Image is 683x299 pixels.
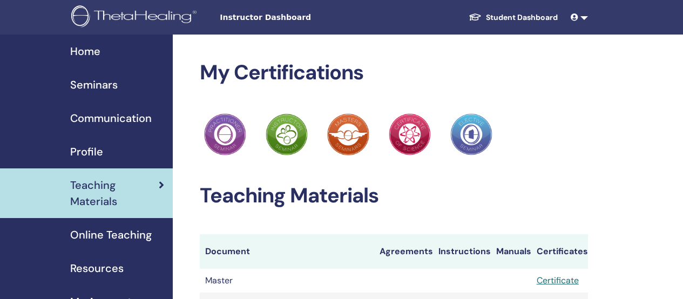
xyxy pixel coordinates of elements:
img: Practitioner [204,113,246,155]
td: Master [200,269,374,293]
span: Instructor Dashboard [220,12,382,23]
img: Practitioner [389,113,431,155]
th: Document [200,234,374,269]
th: Certificates [531,234,588,269]
img: Practitioner [327,113,369,155]
img: Practitioner [450,113,492,155]
span: Home [70,43,100,59]
h2: Teaching Materials [200,184,588,208]
img: logo.png [71,5,200,30]
span: Communication [70,110,152,126]
a: Student Dashboard [460,8,566,28]
th: Agreements [374,234,433,269]
span: Online Teaching [70,227,152,243]
span: Resources [70,260,124,276]
th: Instructions [433,234,491,269]
span: Seminars [70,77,118,93]
h2: My Certifications [200,60,588,85]
img: Practitioner [266,113,308,155]
img: graduation-cap-white.svg [469,12,482,22]
a: Certificate [537,275,579,286]
th: Manuals [491,234,531,269]
span: Teaching Materials [70,177,159,209]
span: Profile [70,144,103,160]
